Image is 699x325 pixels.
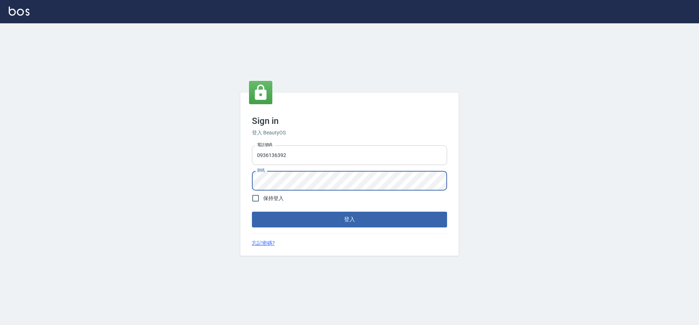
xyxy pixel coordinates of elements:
img: Logo [9,7,29,16]
h6: 登入 BeautyOS [252,129,447,137]
label: 電話號碼 [257,142,272,148]
label: 密碼 [257,168,265,173]
span: 保持登入 [263,195,284,202]
a: 忘記密碼? [252,239,275,247]
button: 登入 [252,212,447,227]
h3: Sign in [252,116,447,126]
